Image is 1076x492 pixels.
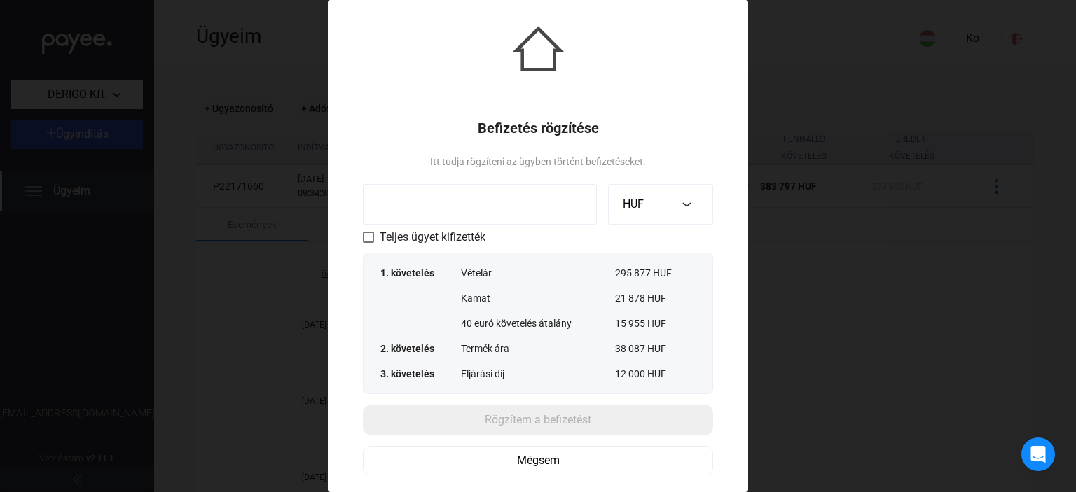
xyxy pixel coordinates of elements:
div: Eljárási díj [461,367,615,381]
div: Mégsem [368,452,708,469]
div: Kamat [461,291,615,305]
span: Teljes ügyet kifizették [380,229,485,246]
span: HUF [623,197,644,211]
div: 2. követelés [380,342,461,356]
div: Vételár [461,266,615,280]
div: 12 000 HUF [615,367,696,381]
div: 38 087 HUF [615,342,696,356]
div: 15 955 HUF [615,316,696,330]
div: 21 878 HUF [615,291,696,305]
button: HUF [608,184,713,225]
div: Rögzítem a befizetést [367,412,709,428]
button: Mégsem [363,446,713,475]
h1: Befizetés rögzítése [478,120,599,136]
button: Rögzítem a befizetést [363,405,713,435]
div: 295 877 HUF [615,266,696,280]
div: Itt tudja rögzíteni az ügyben történt befizetéseket. [430,153,646,170]
img: house [513,23,564,74]
div: 3. követelés [380,367,461,381]
div: 1. követelés [380,266,461,280]
div: 40 euró követelés átalány [461,316,615,330]
div: Open Intercom Messenger [1021,437,1055,471]
div: Termék ára [461,342,615,356]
